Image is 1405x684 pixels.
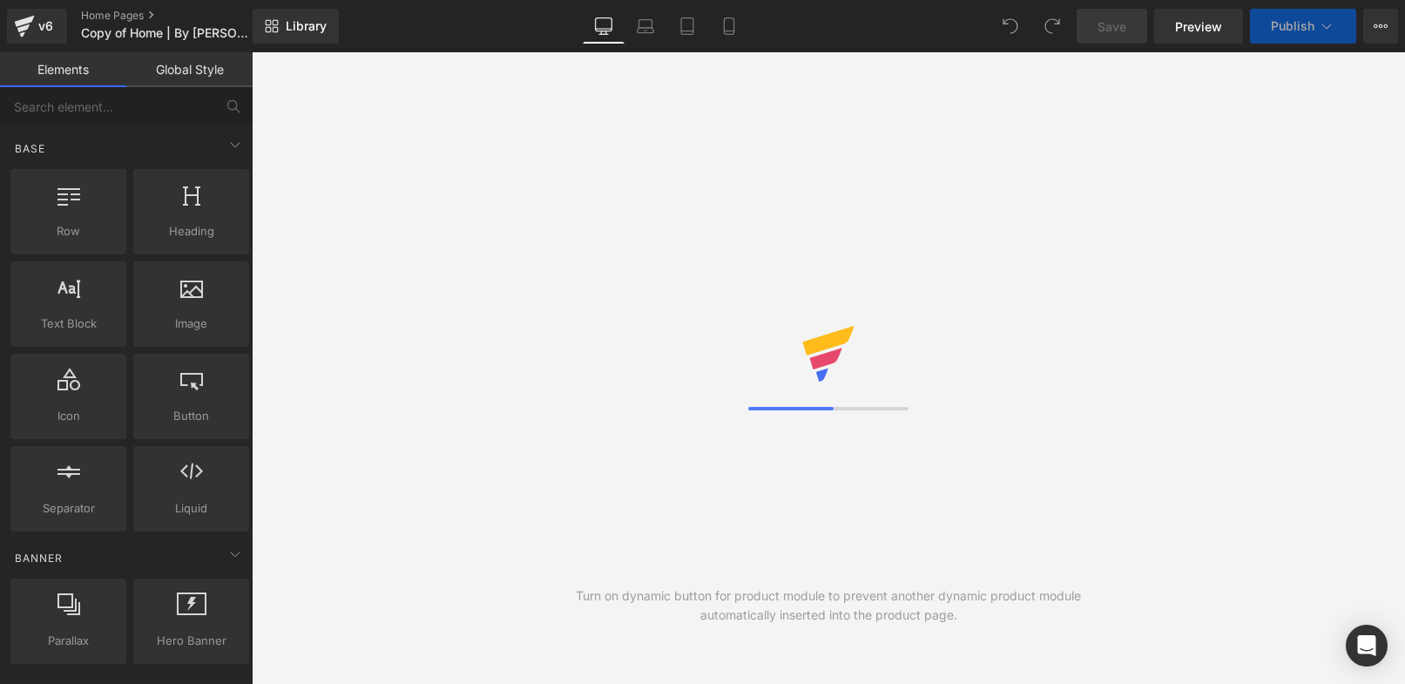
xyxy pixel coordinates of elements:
button: More [1363,9,1398,44]
span: Heading [138,222,244,240]
a: Desktop [583,9,625,44]
span: Icon [16,407,121,425]
span: Separator [16,499,121,518]
span: Library [286,18,327,34]
div: Open Intercom Messenger [1346,625,1388,667]
span: Preview [1175,17,1222,36]
a: Mobile [708,9,750,44]
button: Undo [993,9,1028,44]
span: Row [16,222,121,240]
span: Image [138,315,244,333]
button: Redo [1035,9,1070,44]
span: Hero Banner [138,632,244,650]
a: Home Pages [81,9,281,23]
span: Parallax [16,632,121,650]
a: Global Style [126,52,253,87]
a: Preview [1154,9,1243,44]
a: Tablet [666,9,708,44]
span: Banner [13,550,64,566]
a: v6 [7,9,67,44]
span: Text Block [16,315,121,333]
div: v6 [35,15,57,37]
a: Laptop [625,9,666,44]
span: Base [13,140,47,157]
span: Liquid [138,499,244,518]
span: Publish [1271,19,1314,33]
span: Button [138,407,244,425]
a: New Library [253,9,339,44]
span: Copy of Home | By [PERSON_NAME] [81,26,248,40]
div: Turn on dynamic button for product module to prevent another dynamic product module automatically... [540,586,1117,625]
button: Publish [1250,9,1356,44]
span: Save [1098,17,1126,36]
